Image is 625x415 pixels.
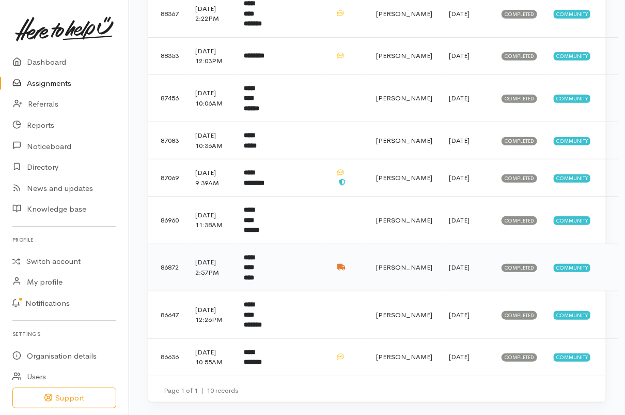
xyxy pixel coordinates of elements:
[376,310,432,319] span: [PERSON_NAME]
[148,197,187,244] td: 86960
[554,216,590,225] span: Community
[148,37,187,75] td: 88353
[148,244,187,291] td: 86872
[449,94,470,102] time: [DATE]
[148,122,187,159] td: 87083
[12,388,116,409] button: Support
[148,75,187,122] td: 87456
[187,159,236,197] td: [DATE] 9:39AM
[554,52,590,61] span: Community
[502,52,537,61] span: Completed
[554,311,590,319] span: Community
[502,353,537,362] span: Completed
[502,311,537,319] span: Completed
[554,353,590,362] span: Community
[12,233,116,247] h6: Profile
[148,338,187,376] td: 86636
[449,9,470,18] time: [DATE]
[449,216,470,225] time: [DATE]
[187,338,236,376] td: [DATE] 10:55AM
[376,352,432,361] span: [PERSON_NAME]
[449,136,470,145] time: [DATE]
[502,174,537,183] span: Completed
[449,173,470,182] time: [DATE]
[12,327,116,341] h6: Settings
[449,352,470,361] time: [DATE]
[187,75,236,122] td: [DATE] 10:06AM
[502,216,537,225] span: Completed
[502,137,537,145] span: Completed
[376,216,432,225] span: [PERSON_NAME]
[449,51,470,60] time: [DATE]
[164,386,238,395] small: Page 1 of 1 10 records
[376,9,432,18] span: [PERSON_NAME]
[554,174,590,183] span: Community
[148,159,187,197] td: 87069
[187,291,236,339] td: [DATE] 12:26PM
[376,94,432,102] span: [PERSON_NAME]
[148,291,187,339] td: 86647
[187,244,236,291] td: [DATE] 2:57PM
[502,95,537,103] span: Completed
[187,197,236,244] td: [DATE] 11:38AM
[554,10,590,18] span: Community
[502,10,537,18] span: Completed
[554,264,590,272] span: Community
[201,386,204,395] span: |
[187,37,236,75] td: [DATE] 12:03PM
[376,136,432,145] span: [PERSON_NAME]
[376,263,432,272] span: [PERSON_NAME]
[187,122,236,159] td: [DATE] 10:36AM
[449,263,470,272] time: [DATE]
[502,264,537,272] span: Completed
[376,51,432,60] span: [PERSON_NAME]
[554,137,590,145] span: Community
[376,173,432,182] span: [PERSON_NAME]
[449,310,470,319] time: [DATE]
[554,95,590,103] span: Community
